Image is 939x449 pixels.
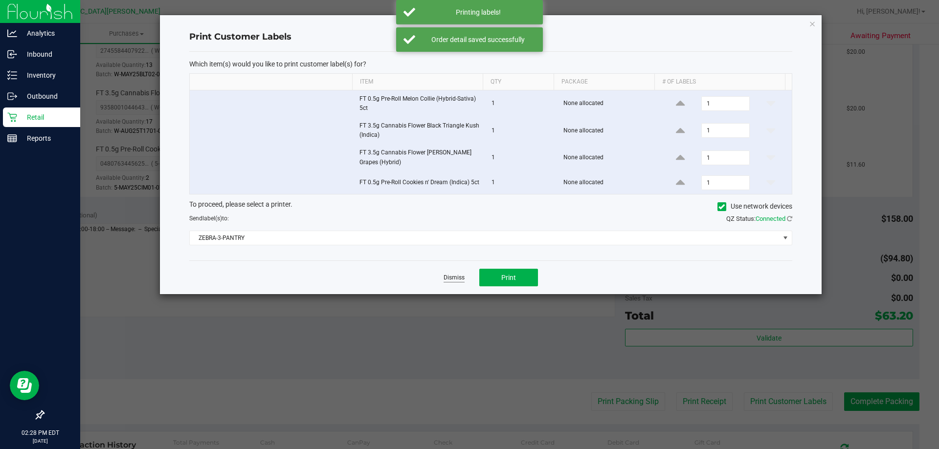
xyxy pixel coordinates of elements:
[726,215,792,222] span: QZ Status:
[354,90,486,117] td: FT 0.5g Pre-Roll Melon Collie (Hybrid-Sativa) 5ct
[190,231,780,245] span: ZEBRA-3-PANTRY
[189,31,792,43] h4: Print Customer Labels
[354,171,486,194] td: FT 0.5g Pre-Roll Cookies n' Dream (Indica) 5ct
[486,117,558,144] td: 1
[17,111,76,123] p: Retail
[182,199,800,214] div: To proceed, please select a printer.
[7,49,17,59] inline-svg: Inbound
[483,74,554,90] th: Qty
[4,428,76,437] p: 02:28 PM EDT
[558,90,660,117] td: None allocated
[10,371,39,400] iframe: Resource center
[7,112,17,122] inline-svg: Retail
[189,215,229,222] span: Send to:
[7,70,17,80] inline-svg: Inventory
[17,69,76,81] p: Inventory
[558,144,660,171] td: None allocated
[7,28,17,38] inline-svg: Analytics
[354,117,486,144] td: FT 3.5g Cannabis Flower Black Triangle Kush (Indica)
[17,48,76,60] p: Inbound
[17,132,76,144] p: Reports
[17,90,76,102] p: Outbound
[202,215,222,222] span: label(s)
[444,274,465,282] a: Dismiss
[486,171,558,194] td: 1
[421,7,536,17] div: Printing labels!
[558,171,660,194] td: None allocated
[554,74,654,90] th: Package
[17,27,76,39] p: Analytics
[189,60,792,68] p: Which item(s) would you like to print customer label(s) for?
[486,90,558,117] td: 1
[421,35,536,44] div: Order detail saved successfully
[558,117,660,144] td: None allocated
[501,274,516,281] span: Print
[479,269,538,286] button: Print
[4,437,76,445] p: [DATE]
[717,201,792,212] label: Use network devices
[354,144,486,171] td: FT 3.5g Cannabis Flower [PERSON_NAME] Grapes (Hybrid)
[486,144,558,171] td: 1
[756,215,785,222] span: Connected
[654,74,785,90] th: # of labels
[352,74,483,90] th: Item
[7,133,17,143] inline-svg: Reports
[7,91,17,101] inline-svg: Outbound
